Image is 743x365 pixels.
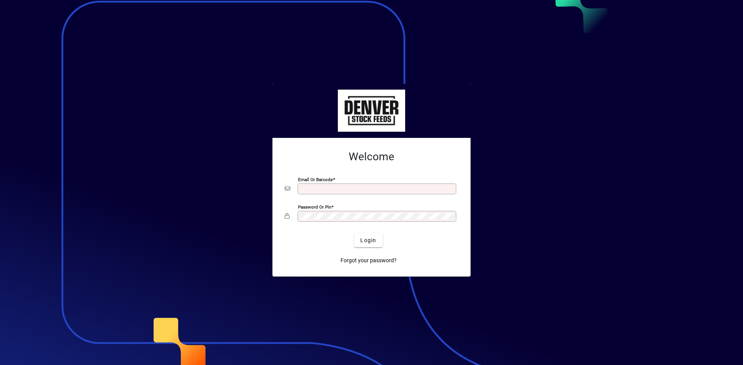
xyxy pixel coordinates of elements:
[354,233,382,247] button: Login
[360,236,376,244] span: Login
[298,177,333,182] mat-label: Email or Barcode
[337,253,400,267] a: Forgot your password?
[298,204,331,210] mat-label: Password or Pin
[285,150,458,163] h2: Welcome
[341,256,397,265] span: Forgot your password?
